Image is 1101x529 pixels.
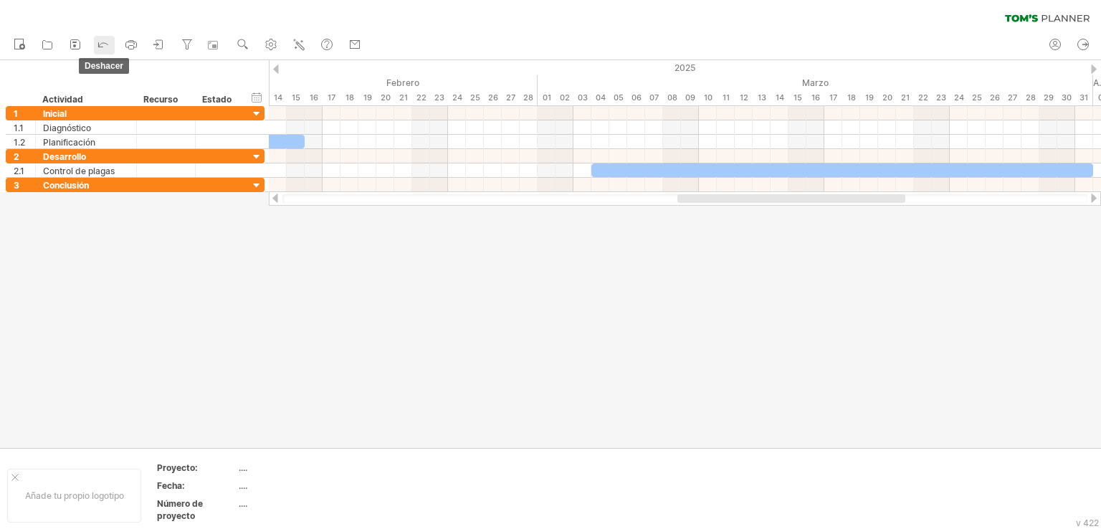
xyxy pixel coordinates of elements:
font: 26 [488,92,498,103]
font: 14 [274,92,282,103]
font: 25 [470,92,480,103]
div: Miércoles, 26 de marzo de 2025 [986,90,1004,105]
font: .... [239,498,247,509]
div: Jueves, 13 de marzo de 2025 [753,90,771,105]
div: Lunes, 24 de marzo de 2025 [950,90,968,105]
div: Sábado, 8 de marzo de 2025 [663,90,681,105]
font: Recurso [143,94,178,105]
font: 03 [578,92,588,103]
div: Lunes, 31 de marzo de 2025 [1075,90,1093,105]
font: 27 [506,92,515,103]
div: Febrero de 2025 [36,75,538,90]
a: deshacer [94,36,115,54]
font: 28 [1026,92,1036,103]
font: 14 [776,92,784,103]
font: 01 [543,92,551,103]
font: 24 [452,92,462,103]
font: Desarrollo [43,151,86,162]
div: Lunes, 17 de marzo de 2025 [824,90,842,105]
font: 3 [14,180,19,191]
font: 22 [416,92,426,103]
div: Domingo, 23 de marzo de 2025 [932,90,950,105]
font: 21 [901,92,910,103]
div: Domingo, 30 de marzo de 2025 [1057,90,1075,105]
font: .... [239,462,247,473]
font: 15 [292,92,300,103]
div: Martes, 18 de marzo de 2025 [842,90,860,105]
div: Lunes, 17 de febrero de 2025 [323,90,340,105]
div: Martes, 18 de febrero de 2025 [340,90,358,105]
font: 24 [954,92,964,103]
div: Martes, 25 de febrero de 2025 [466,90,484,105]
div: Miércoles, 19 de marzo de 2025 [860,90,878,105]
div: Miércoles, 19 de febrero de 2025 [358,90,376,105]
font: Número de proyecto [157,498,203,521]
font: 30 [1062,92,1072,103]
div: Domingo, 16 de febrero de 2025 [305,90,323,105]
div: Viernes, 28 de febrero de 2025 [520,90,538,105]
div: Domingo, 23 de febrero de 2025 [430,90,448,105]
div: Lunes, 10 de marzo de 2025 [699,90,717,105]
font: Inicial [43,108,67,119]
font: Conclusión [43,180,89,191]
font: 23 [936,92,946,103]
font: 19 [363,92,372,103]
div: Martes, 4 de marzo de 2025 [591,90,609,105]
font: 1.2 [14,137,25,148]
font: Control de plagas [43,166,115,176]
div: Domingo, 9 de marzo de 2025 [681,90,699,105]
div: Viernes, 14 de febrero de 2025 [269,90,287,105]
font: 25 [972,92,982,103]
font: 18 [345,92,354,103]
div: Miércoles, 5 de marzo de 2025 [609,90,627,105]
font: Fecha: [157,480,185,491]
font: 2 [14,151,19,162]
div: Jueves, 27 de marzo de 2025 [1004,90,1021,105]
font: 20 [381,92,391,103]
div: Sábado, 22 de febrero de 2025 [412,90,430,105]
font: 22 [918,92,928,103]
div: Jueves, 6 de marzo de 2025 [627,90,645,105]
font: 13 [758,92,766,103]
font: 15 [793,92,802,103]
font: 10 [704,92,712,103]
div: Miércoles, 12 de marzo de 2025 [735,90,753,105]
font: 16 [811,92,820,103]
div: Jueves, 20 de marzo de 2025 [878,90,896,105]
font: Añade tu propio logotipo [25,490,124,501]
font: 1.1 [14,123,24,133]
font: 17 [328,92,335,103]
div: Lunes, 24 de febrero de 2025 [448,90,466,105]
font: Planificación [43,137,95,148]
div: Martes, 25 de marzo de 2025 [968,90,986,105]
font: 23 [434,92,444,103]
div: Viernes, 14 de marzo de 2025 [771,90,788,105]
font: 04 [596,92,606,103]
div: Viernes, 7 de marzo de 2025 [645,90,663,105]
font: Actividad [42,94,83,105]
div: Sábado, 15 de marzo de 2025 [788,90,806,105]
font: Estado [202,94,232,105]
div: Miércoles, 26 de febrero de 2025 [484,90,502,105]
font: 28 [523,92,533,103]
div: Domingo, 16 de marzo de 2025 [806,90,824,105]
div: Sábado, 29 de marzo de 2025 [1039,90,1057,105]
div: Martes, 11 de marzo de 2025 [717,90,735,105]
font: 27 [1008,92,1017,103]
font: 11 [723,92,730,103]
div: Sábado, 15 de febrero de 2025 [287,90,305,105]
font: 19 [865,92,874,103]
font: 18 [847,92,856,103]
font: 31 [1079,92,1088,103]
font: 2.1 [14,166,24,176]
font: Febrero [386,77,419,88]
font: 12 [740,92,748,103]
font: Marzo [802,77,829,88]
font: 26 [990,92,1000,103]
font: v 422 [1076,518,1099,528]
font: Proyecto: [157,462,198,473]
div: Domingo, 2 de marzo de 2025 [556,90,573,105]
div: Viernes, 28 de marzo de 2025 [1021,90,1039,105]
font: deshacer [85,61,123,71]
font: 07 [649,92,659,103]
